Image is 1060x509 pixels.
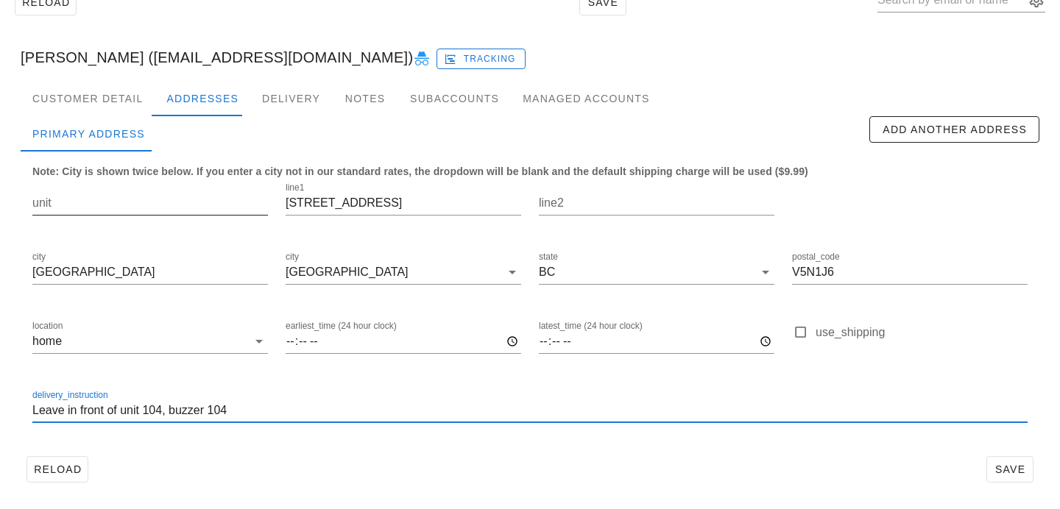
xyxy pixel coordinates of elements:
[21,116,157,152] div: Primary Address
[33,463,82,475] span: Reload
[32,252,46,263] label: city
[792,252,840,263] label: postal_code
[539,321,643,332] label: latest_time (24 hour clock)
[286,260,521,284] div: city[GEOGRAPHIC_DATA]
[986,456,1033,483] button: Save
[155,81,250,116] div: Addresses
[26,456,88,483] button: Reload
[286,266,409,279] div: [GEOGRAPHIC_DATA]
[32,165,808,177] b: Note: City is shown twice below. If you enter a city not in our standard rates, the dropdown will...
[9,34,1051,81] div: [PERSON_NAME] ([EMAIL_ADDRESS][DOMAIN_NAME])
[437,46,526,69] a: Tracking
[539,260,774,284] div: stateBC
[250,81,332,116] div: Delivery
[398,81,511,116] div: Subaccounts
[286,182,304,193] label: line1
[32,335,62,348] div: home
[32,330,268,353] div: locationhome
[437,49,526,69] button: Tracking
[511,81,661,116] div: Managed Accounts
[286,321,397,332] label: earliest_time (24 hour clock)
[993,463,1027,475] span: Save
[286,252,299,263] label: city
[332,81,398,116] div: Notes
[32,390,108,401] label: delivery_instruction
[21,81,155,116] div: Customer Detail
[539,266,555,279] div: BC
[882,124,1027,135] span: Add Another Address
[447,52,516,65] span: Tracking
[869,116,1039,143] button: Add Another Address
[539,252,558,263] label: state
[32,321,63,332] label: location
[816,325,1028,340] label: use_shipping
